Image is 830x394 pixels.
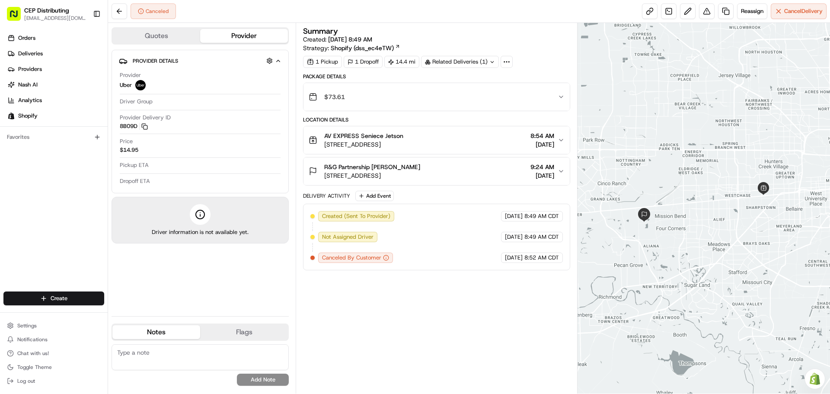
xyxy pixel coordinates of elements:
span: Created: [303,35,372,44]
span: Create [51,295,67,302]
button: AV EXPRESS Seniece Jetson[STREET_ADDRESS]8:54 AM[DATE] [303,126,569,154]
span: Price [120,138,133,145]
button: $73.61 [303,83,569,111]
button: Canceled [131,3,176,19]
span: [DATE] [530,171,554,180]
button: CEP Distributing [24,6,69,15]
div: Favorites [3,130,104,144]
a: Deliveries [3,47,108,61]
span: Created (Sent To Provider) [322,212,390,220]
div: Delivery Activity [303,192,350,199]
button: [EMAIL_ADDRESS][DOMAIN_NAME] [24,15,86,22]
button: Quotes [112,29,200,43]
span: [DATE] 8:49 AM [328,35,372,43]
span: Deliveries [18,50,43,58]
span: Provider Details [133,58,178,64]
a: Providers [3,62,108,76]
button: Add Event [355,191,394,201]
span: Nash AI [18,81,38,89]
span: [STREET_ADDRESS] [324,140,403,149]
span: Canceled By Customer [322,254,381,262]
button: CancelDelivery [771,3,827,19]
span: Uber [120,81,132,89]
div: 14.4 mi [384,56,419,68]
span: Pickup ETA [120,161,149,169]
span: [STREET_ADDRESS] [324,171,420,180]
button: Toggle Theme [3,361,104,373]
span: Reassign [741,7,763,15]
span: [DATE] [505,212,523,220]
span: Provider [120,71,141,79]
span: 8:49 AM CDT [524,233,559,241]
div: Package Details [303,73,570,80]
span: Cancel Delivery [784,7,823,15]
button: Log out [3,375,104,387]
span: [DATE] [530,140,554,149]
span: Driver Group [120,98,153,106]
div: Location Details [303,116,570,123]
span: Toggle Theme [17,364,52,371]
span: [DATE] [505,254,523,262]
a: Orders [3,31,108,45]
button: Chat with us! [3,347,104,359]
a: Analytics [3,93,108,107]
span: R&G Partnership [PERSON_NAME] [324,163,420,171]
span: Dropoff ETA [120,177,150,185]
span: Log out [17,378,35,384]
span: Orders [18,34,35,42]
a: Nash AI [3,78,108,92]
h3: Summary [303,27,338,35]
button: Create [3,291,104,305]
a: Shopify [3,109,108,123]
span: Shopify (dss_ec4eTW) [331,44,394,52]
button: Notes [112,325,200,339]
button: Reassign [737,3,767,19]
img: Shopify logo [8,112,15,119]
span: 8:52 AM CDT [524,254,559,262]
span: 9:24 AM [530,163,554,171]
div: Related Deliveries (1) [421,56,499,68]
span: Settings [17,322,37,329]
span: Notifications [17,336,48,343]
button: CEP Distributing[EMAIL_ADDRESS][DOMAIN_NAME] [3,3,89,24]
button: R&G Partnership [PERSON_NAME][STREET_ADDRESS]9:24 AM[DATE] [303,157,569,185]
button: Flags [200,325,288,339]
div: 1 Pickup [303,56,342,68]
span: [DATE] [505,233,523,241]
span: Provider Delivery ID [120,114,171,122]
span: Analytics [18,96,42,104]
span: AV EXPRESS Seniece Jetson [324,131,403,140]
button: Settings [3,320,104,332]
button: Provider Details [119,54,281,68]
div: Strategy: [303,44,400,52]
button: Notifications [3,333,104,346]
span: Providers [18,65,42,73]
span: 8:54 AM [530,131,554,140]
div: 1 Dropoff [344,56,383,68]
span: 8:49 AM CDT [524,212,559,220]
span: Not Assigned Driver [322,233,373,241]
span: $73.61 [324,93,345,101]
span: Driver information is not available yet. [152,228,249,236]
a: Shopify (dss_ec4eTW) [331,44,400,52]
span: Chat with us! [17,350,49,357]
span: Shopify [18,112,38,120]
button: 8B09D [120,122,148,130]
button: Provider [200,29,288,43]
span: $14.95 [120,146,138,154]
img: uber-new-logo.jpeg [135,80,146,90]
